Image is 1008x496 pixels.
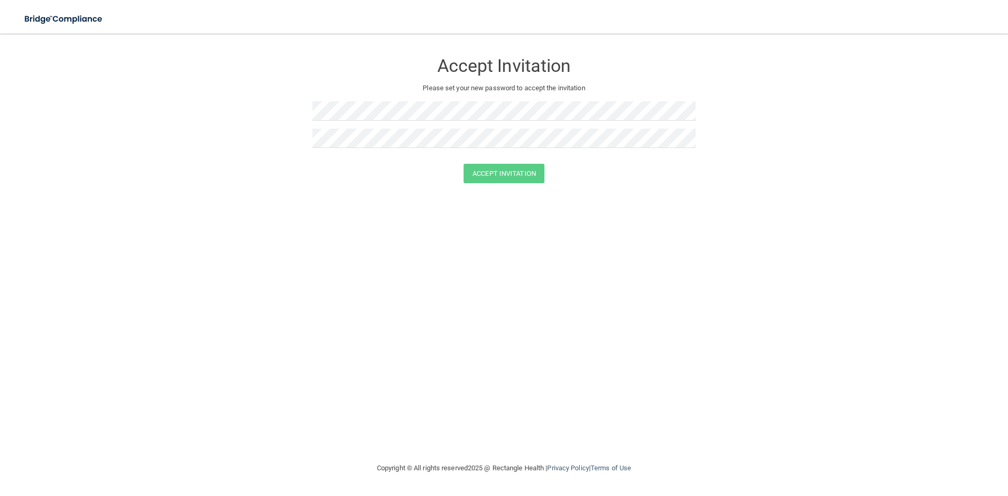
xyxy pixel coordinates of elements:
div: Copyright © All rights reserved 2025 @ Rectangle Health | | [312,451,696,485]
img: bridge_compliance_login_screen.278c3ca4.svg [16,8,112,30]
h3: Accept Invitation [312,56,696,76]
a: Privacy Policy [547,464,589,472]
button: Accept Invitation [464,164,544,183]
p: Please set your new password to accept the invitation [320,82,688,94]
a: Terms of Use [591,464,631,472]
